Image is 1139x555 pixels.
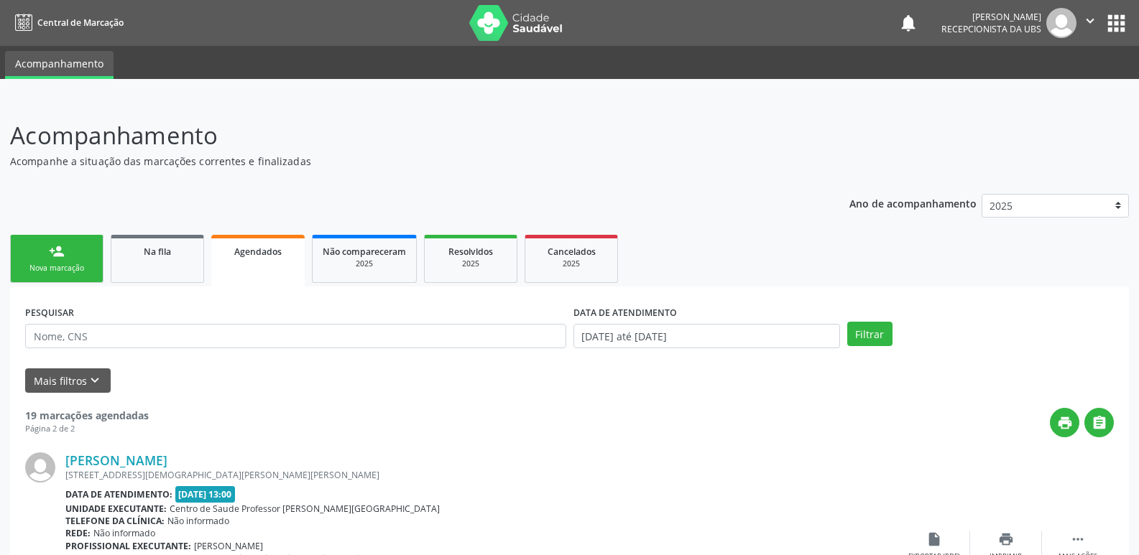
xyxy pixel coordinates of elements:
input: Selecione um intervalo [573,324,840,348]
img: img [25,452,55,482]
span: Recepcionista da UBS [941,23,1041,35]
button:  [1084,408,1114,437]
span: Central de Marcação [37,17,124,29]
img: img [1046,8,1076,38]
span: Não compareceram [323,246,406,258]
div: [STREET_ADDRESS][DEMOGRAPHIC_DATA][PERSON_NAME][PERSON_NAME] [65,469,898,481]
b: Unidade executante: [65,503,167,515]
b: Rede: [65,527,91,539]
i: print [1057,415,1073,431]
strong: 19 marcações agendadas [25,409,149,422]
b: Telefone da clínica: [65,515,165,527]
a: Central de Marcação [10,11,124,34]
input: Nome, CNS [25,324,566,348]
b: Data de atendimento: [65,488,172,500]
i: insert_drive_file [926,531,942,547]
button: notifications [898,13,918,33]
b: Profissional executante: [65,540,191,552]
button: Filtrar [847,322,893,346]
p: Acompanhamento [10,118,793,154]
i: print [998,531,1014,547]
div: Nova marcação [21,263,93,274]
div: [PERSON_NAME] [941,11,1041,23]
a: Acompanhamento [5,51,114,79]
p: Acompanhe a situação das marcações correntes e finalizadas [10,154,793,169]
label: DATA DE ATENDIMENTO [573,302,677,324]
i:  [1070,531,1086,547]
div: 2025 [323,258,406,269]
div: Página 2 de 2 [25,423,149,435]
div: 2025 [435,258,507,269]
i:  [1092,415,1107,431]
div: person_add [49,243,65,259]
span: Não informado [167,515,229,527]
button: Mais filtroskeyboard_arrow_down [25,368,111,393]
span: [DATE] 13:00 [175,486,236,503]
button: apps [1104,11,1129,36]
a: [PERSON_NAME] [65,452,167,468]
span: Cancelados [548,246,596,258]
span: Agendados [234,246,282,258]
label: PESQUISAR [25,302,74,324]
span: [PERSON_NAME] [194,540,263,552]
span: Centro de Saude Professor [PERSON_NAME][GEOGRAPHIC_DATA] [170,503,440,515]
i:  [1082,13,1098,29]
button:  [1076,8,1104,38]
i: keyboard_arrow_down [87,373,103,388]
p: Ano de acompanhamento [849,194,977,212]
span: Resolvidos [448,246,493,258]
div: 2025 [535,258,607,269]
span: Na fila [144,246,171,258]
button: print [1050,408,1079,437]
span: Não informado [93,527,155,539]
